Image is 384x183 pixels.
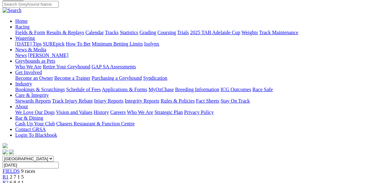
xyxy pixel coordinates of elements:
input: Search [3,1,59,8]
div: Care & Integrity [15,98,381,104]
input: Select date [3,162,59,168]
a: News & Media [15,47,46,52]
div: News & Media [15,53,381,58]
img: facebook.svg [3,149,8,155]
a: ICG Outcomes [221,87,251,92]
a: Fact Sheets [196,98,219,104]
a: Minimum Betting Limits [92,41,143,47]
a: Integrity Reports [125,98,159,104]
a: Calendar [85,30,104,35]
a: Retire Your Greyhound [43,64,90,69]
a: Stay On Track [221,98,250,104]
a: Vision and Values [56,110,92,115]
a: Who We Are [127,110,153,115]
a: Become an Owner [15,75,53,81]
a: Tracks [105,30,119,35]
a: R1 [3,174,9,180]
a: Login To Blackbook [15,132,57,138]
a: Home [15,18,28,24]
div: About [15,110,381,115]
a: Trials [177,30,189,35]
a: Privacy Policy [184,110,214,115]
a: Care & Integrity [15,92,49,98]
a: Bar & Dining [15,115,43,121]
a: Greyhounds as Pets [15,58,55,64]
a: Race Safe [252,87,273,92]
a: News [15,53,27,58]
a: Breeding Information [175,87,219,92]
a: Careers [110,110,126,115]
img: logo-grsa-white.png [3,143,8,148]
div: Get Involved [15,75,381,81]
a: Become a Trainer [54,75,90,81]
a: Injury Reports [94,98,123,104]
span: 9 races [21,168,35,174]
div: Racing [15,30,381,35]
a: How To Bet [66,41,91,47]
a: Results & Replays [46,30,84,35]
a: GAP SA Assessments [92,64,136,69]
a: [PERSON_NAME] [28,53,68,58]
a: Syndication [143,75,167,81]
a: [DATE] Tips [15,41,42,47]
a: Cash Up Your Club [15,121,55,126]
a: Wagering [15,35,35,41]
a: Track Injury Rebate [52,98,93,104]
a: Coursing [157,30,176,35]
a: Rules & Policies [161,98,195,104]
a: Racing [15,24,30,29]
a: Who We Are [15,64,42,69]
div: Bar & Dining [15,121,381,127]
a: Track Maintenance [259,30,298,35]
a: Chasers Restaurant & Function Centre [56,121,135,126]
a: MyOzChase [149,87,174,92]
a: Bookings & Scratchings [15,87,65,92]
a: 2025 TAB Adelaide Cup [190,30,240,35]
a: Grading [140,30,156,35]
a: Schedule of Fees [66,87,101,92]
a: Purchasing a Greyhound [92,75,142,81]
img: twitter.svg [9,149,14,155]
a: Industry [15,81,32,86]
a: Applications & Forms [102,87,147,92]
span: 2 7 1 5 [10,174,24,180]
a: Fields & Form [15,30,45,35]
div: Greyhounds as Pets [15,64,381,70]
div: Wagering [15,41,381,47]
a: We Love Our Dogs [15,110,55,115]
div: Industry [15,87,381,92]
a: Contact GRSA [15,127,46,132]
a: History [94,110,109,115]
a: Statistics [120,30,138,35]
a: Weights [242,30,258,35]
a: Get Involved [15,70,42,75]
a: About [15,104,28,109]
a: FIELDS [3,168,20,174]
img: Search [3,8,22,13]
a: Isolynx [144,41,159,47]
a: Stewards Reports [15,98,51,104]
a: Strategic Plan [155,110,183,115]
a: SUREpick [43,41,64,47]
